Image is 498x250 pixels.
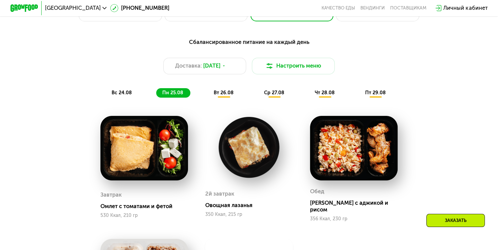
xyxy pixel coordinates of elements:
[44,38,454,47] div: Сбалансированное питание на каждый день
[360,5,385,11] a: Вендинги
[443,4,488,12] div: Личный кабинет
[110,4,170,12] a: [PHONE_NUMBER]
[100,190,122,200] div: Завтрак
[252,58,335,74] button: Настроить меню
[390,5,426,11] div: поставщикам
[162,90,183,96] span: пн 25.08
[310,186,324,197] div: Обед
[315,90,335,96] span: чт 28.08
[205,212,293,217] div: 350 Ккал, 215 гр
[205,202,299,209] div: Овощная лазанья
[203,62,220,70] span: [DATE]
[205,189,234,199] div: 2й завтрак
[112,90,132,96] span: вс 24.08
[365,90,386,96] span: пт 29.08
[100,203,194,210] div: Омлет с томатами и фетой
[310,216,398,222] div: 356 Ккал, 230 гр
[264,90,284,96] span: ср 27.08
[322,5,355,11] a: Качество еды
[45,5,101,11] span: [GEOGRAPHIC_DATA]
[214,90,234,96] span: вт 26.08
[175,62,202,70] span: Доставка:
[310,200,403,214] div: [PERSON_NAME] с аджикой и рисом
[426,214,485,227] div: Заказать
[100,213,188,218] div: 530 Ккал, 210 гр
